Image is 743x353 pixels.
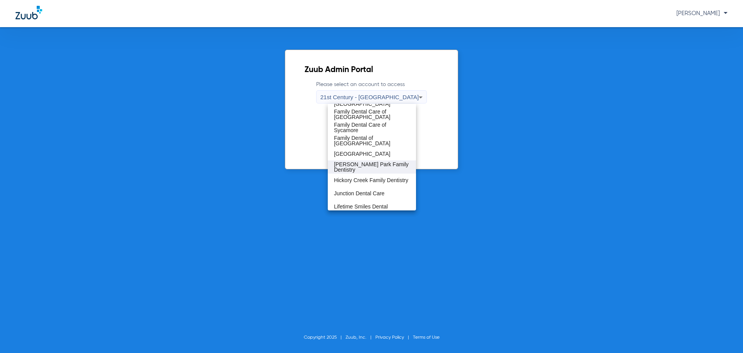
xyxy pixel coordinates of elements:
[334,191,385,196] span: Junction Dental Care
[334,109,410,120] span: Family Dental Care of [GEOGRAPHIC_DATA]
[334,151,390,157] span: [GEOGRAPHIC_DATA]
[334,96,410,107] span: Family Dental Care of [GEOGRAPHIC_DATA]
[334,177,408,183] span: Hickory Creek Family Dentistry
[334,135,410,146] span: Family Dental of [GEOGRAPHIC_DATA]
[334,204,388,209] span: Lifetime Smiles Dental
[334,122,410,133] span: Family Dental Care of Sycamore
[334,162,410,172] span: [PERSON_NAME] Park Family Dentistry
